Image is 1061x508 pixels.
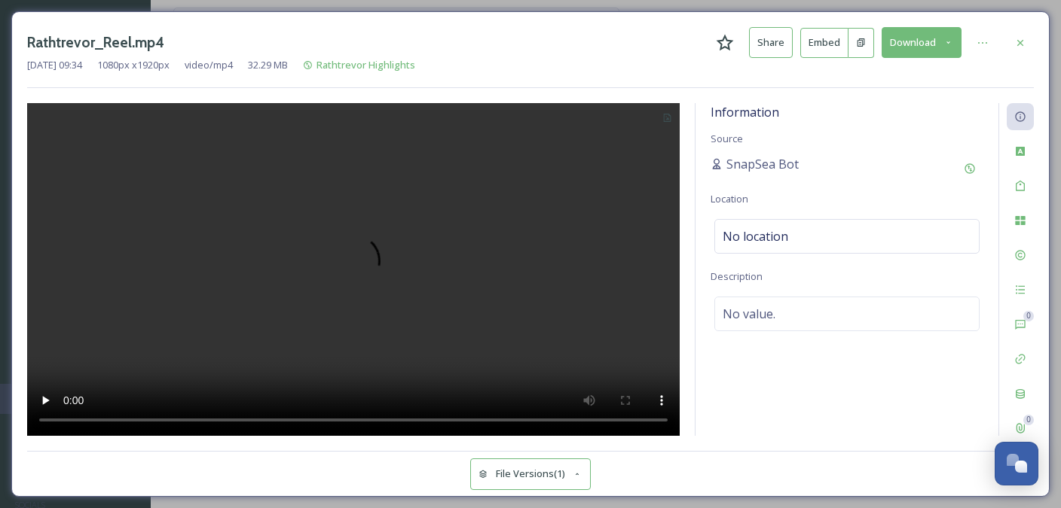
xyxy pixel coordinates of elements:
[185,58,233,72] span: video/mp4
[27,32,164,53] h3: Rathtrevor_Reel.mp4
[726,155,799,173] span: SnapSea Bot
[248,58,288,72] span: 32.29 MB
[711,132,743,145] span: Source
[882,27,962,58] button: Download
[27,58,82,72] span: [DATE] 09:34
[749,27,793,58] button: Share
[316,58,415,71] span: Rathtrevor Highlights
[97,58,170,72] span: 1080 px x 1920 px
[711,269,763,283] span: Description
[711,192,748,205] span: Location
[723,305,775,323] span: No value.
[995,442,1038,485] button: Open Chat
[711,104,779,120] span: Information
[1023,415,1034,425] div: 0
[1023,311,1034,321] div: 0
[470,458,591,489] button: File Versions(1)
[723,227,788,245] span: No location
[800,28,848,58] button: Embed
